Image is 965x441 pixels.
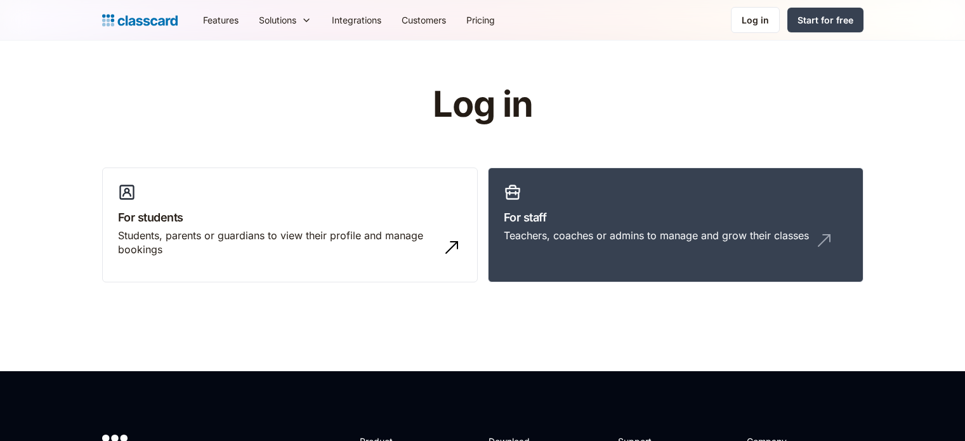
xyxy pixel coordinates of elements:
a: Log in [731,7,780,33]
a: For staffTeachers, coaches or admins to manage and grow their classes [488,168,863,283]
a: Features [193,6,249,34]
div: Solutions [259,13,296,27]
h3: For staff [504,209,848,226]
div: Teachers, coaches or admins to manage and grow their classes [504,228,809,242]
a: Start for free [787,8,863,32]
h3: For students [118,209,462,226]
div: Students, parents or guardians to view their profile and manage bookings [118,228,437,257]
a: Pricing [456,6,505,34]
div: Start for free [798,13,853,27]
h1: Log in [281,85,684,124]
div: Solutions [249,6,322,34]
a: Integrations [322,6,391,34]
a: home [102,11,178,29]
a: Customers [391,6,456,34]
div: Log in [742,13,769,27]
a: For studentsStudents, parents or guardians to view their profile and manage bookings [102,168,478,283]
